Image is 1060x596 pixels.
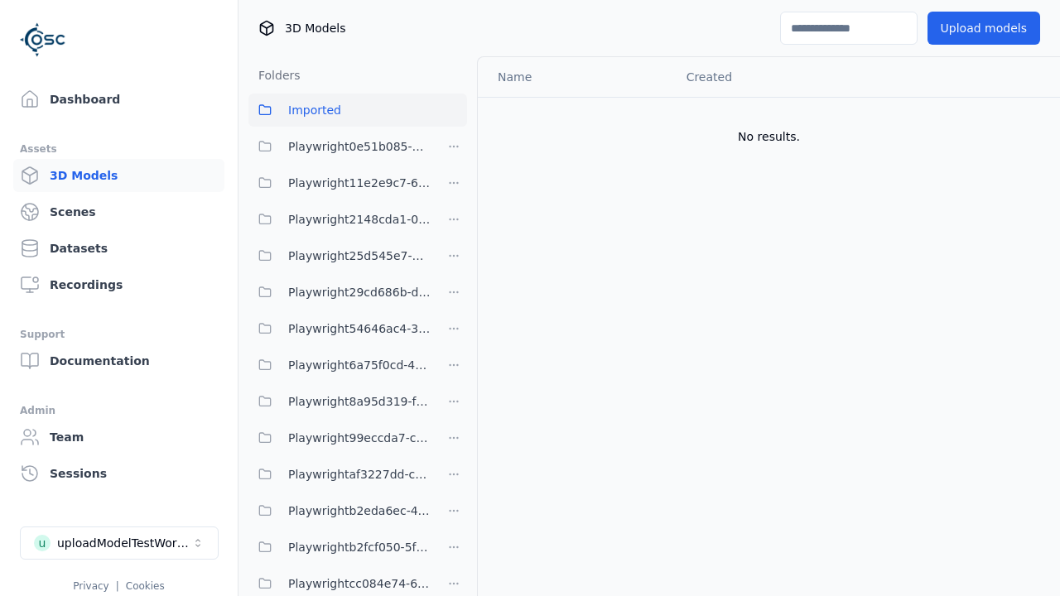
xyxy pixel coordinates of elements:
[248,130,431,163] button: Playwright0e51b085-65e1-4c35-acc5-885a717d32f7
[288,392,431,411] span: Playwright8a95d319-fb51-49d6-a655-cce786b7c22b
[248,494,431,527] button: Playwrightb2eda6ec-40de-407c-a5c5-49f5bc2d938f
[248,421,431,454] button: Playwright99eccda7-cb0a-4e38-9e00-3a40ae80a22c
[13,232,224,265] a: Datasets
[57,535,191,551] div: uploadModelTestWorkspace
[248,348,431,382] button: Playwright6a75f0cd-47ca-4f0d-873f-aeb3b152b520
[673,57,873,97] th: Created
[288,464,431,484] span: Playwrightaf3227dd-cec8-46a2-ae8b-b3eddda3a63a
[285,20,345,36] span: 3D Models
[478,97,1060,176] td: No results.
[20,401,218,421] div: Admin
[248,94,467,127] button: Imported
[927,12,1040,45] button: Upload models
[248,458,431,491] button: Playwrightaf3227dd-cec8-46a2-ae8b-b3eddda3a63a
[288,173,431,193] span: Playwright11e2e9c7-6c23-4ce7-ac48-ea95a4ff6a43
[288,501,431,521] span: Playwrightb2eda6ec-40de-407c-a5c5-49f5bc2d938f
[288,319,431,339] span: Playwright54646ac4-3a57-4777-8e27-fe2643ff521d
[248,312,431,345] button: Playwright54646ac4-3a57-4777-8e27-fe2643ff521d
[248,203,431,236] button: Playwright2148cda1-0135-4eee-9a3e-ba7e638b60a6
[288,574,431,594] span: Playwrightcc084e74-6bd9-4f7e-8d69-516a74321fe7
[116,580,119,592] span: |
[20,324,218,344] div: Support
[34,535,51,551] div: u
[288,100,341,120] span: Imported
[478,57,673,97] th: Name
[13,457,224,490] a: Sessions
[20,139,218,159] div: Assets
[248,166,431,199] button: Playwright11e2e9c7-6c23-4ce7-ac48-ea95a4ff6a43
[288,246,431,266] span: Playwright25d545e7-ff08-4d3b-b8cd-ba97913ee80b
[13,83,224,116] a: Dashboard
[13,268,224,301] a: Recordings
[13,421,224,454] a: Team
[248,239,431,272] button: Playwright25d545e7-ff08-4d3b-b8cd-ba97913ee80b
[248,531,431,564] button: Playwrightb2fcf050-5f27-47cb-87c2-faf00259dd62
[73,580,108,592] a: Privacy
[248,67,301,84] h3: Folders
[288,209,431,229] span: Playwright2148cda1-0135-4eee-9a3e-ba7e638b60a6
[288,355,431,375] span: Playwright6a75f0cd-47ca-4f0d-873f-aeb3b152b520
[248,385,431,418] button: Playwright8a95d319-fb51-49d6-a655-cce786b7c22b
[13,159,224,192] a: 3D Models
[248,276,431,309] button: Playwright29cd686b-d0c9-4777-aa54-1065c8c7cee8
[20,526,219,560] button: Select a workspace
[288,137,431,156] span: Playwright0e51b085-65e1-4c35-acc5-885a717d32f7
[288,428,431,448] span: Playwright99eccda7-cb0a-4e38-9e00-3a40ae80a22c
[288,282,431,302] span: Playwright29cd686b-d0c9-4777-aa54-1065c8c7cee8
[126,580,165,592] a: Cookies
[13,195,224,228] a: Scenes
[13,344,224,377] a: Documentation
[288,537,431,557] span: Playwrightb2fcf050-5f27-47cb-87c2-faf00259dd62
[20,17,66,63] img: Logo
